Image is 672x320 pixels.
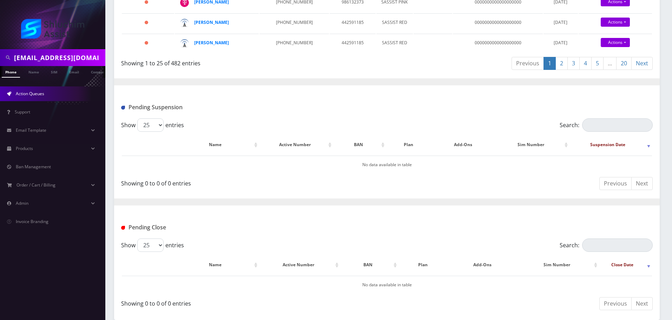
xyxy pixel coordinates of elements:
[260,255,340,275] th: Active Number: activate to sort column ascending
[16,91,44,97] span: Action Queues
[330,13,376,33] td: 442591185
[453,34,543,53] td: 0000000000000000000
[600,255,652,275] th: Close Date: activate to sort column ascending
[334,135,386,155] th: BAN: activate to sort column ascending
[582,239,653,252] input: Search:
[554,40,567,46] span: [DATE]
[560,118,653,132] label: Search:
[387,135,430,155] th: Plan
[259,34,329,53] td: [PHONE_NUMBER]
[14,51,104,64] input: Search in Company
[376,13,413,33] td: SASSIST RED
[631,297,653,310] a: Next
[122,156,652,174] td: No data available in table
[121,226,125,230] img: Pending Close
[121,239,184,252] label: Show entries
[16,164,51,170] span: Ban Management
[259,13,329,33] td: [PHONE_NUMBER]
[16,145,33,151] span: Products
[15,109,30,115] span: Support
[16,200,28,206] span: Admin
[591,57,604,70] a: 5
[543,57,556,70] a: 1
[2,66,20,78] a: Phone
[376,34,413,53] td: SASSIST RED
[616,57,632,70] a: 20
[554,19,567,25] span: [DATE]
[582,118,653,132] input: Search:
[121,176,382,188] div: Showing 0 to 0 of 0 entries
[570,135,652,155] th: Suspension Date: activate to sort column ascending
[121,224,291,231] h1: Pending Close
[599,177,632,190] a: Previous
[453,13,543,33] td: 0000000000000000000
[17,182,55,188] span: Order / Cart / Billing
[21,19,84,39] img: Shluchim Assist
[137,239,164,252] select: Showentries
[601,18,630,27] a: Actions
[631,177,653,190] a: Next
[194,19,229,25] a: [PERSON_NAME]
[631,57,653,70] a: Next
[431,135,495,155] th: Add-Ons
[121,56,382,67] div: Showing 1 to 25 of 482 entries
[601,38,630,47] a: Actions
[121,104,291,111] h1: Pending Suspension
[47,66,61,77] a: SIM
[518,255,599,275] th: Sim Number: activate to sort column ascending
[567,57,580,70] a: 3
[579,57,592,70] a: 4
[175,135,259,155] th: Name: activate to sort column ascending
[330,34,376,53] td: 442591185
[121,118,184,132] label: Show entries
[25,66,42,77] a: Name
[122,276,652,294] td: No data available in table
[560,239,653,252] label: Search:
[496,135,569,155] th: Sim Number: activate to sort column ascending
[512,57,544,70] a: Previous
[121,106,125,110] img: Pending Suspension
[341,255,398,275] th: BAN: activate to sort column ascending
[603,57,617,70] a: …
[16,218,48,224] span: Invoice Branding
[121,296,382,308] div: Showing 0 to 0 of 0 entries
[175,255,259,275] th: Name: activate to sort column ascending
[194,40,229,46] a: [PERSON_NAME]
[16,127,46,133] span: Email Template
[87,66,111,77] a: Company
[399,255,447,275] th: Plan
[66,66,83,77] a: Email
[447,255,518,275] th: Add-Ons
[260,135,333,155] th: Active Number: activate to sort column ascending
[599,297,632,310] a: Previous
[555,57,568,70] a: 2
[137,118,164,132] select: Showentries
